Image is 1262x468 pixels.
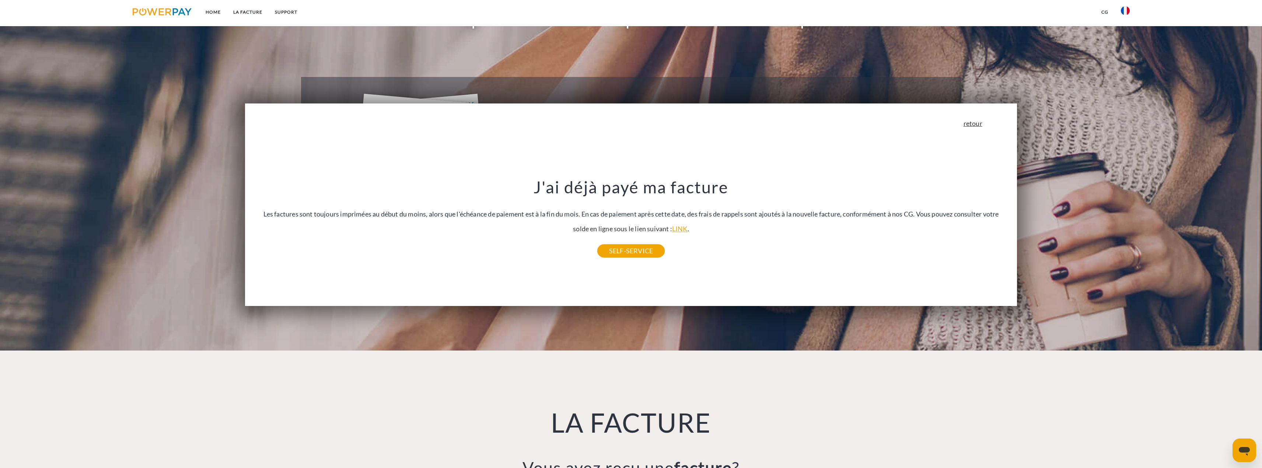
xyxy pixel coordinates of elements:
[373,406,889,439] h1: LA FACTURE
[199,6,227,19] a: Home
[257,177,1005,198] h3: J'ai déjà payé ma facture
[672,225,688,233] a: LINK
[133,8,192,15] img: logo-powerpay.svg
[1095,6,1115,19] a: CG
[1233,439,1256,462] iframe: Bouton de lancement de la fenêtre de messagerie
[1121,6,1130,15] img: fr
[269,6,304,19] a: Support
[227,6,269,19] a: LA FACTURE
[964,120,982,127] a: retour
[257,177,1005,251] div: Les factures sont toujours imprimées au début du moins, alors que l'échéance de paiement est à la...
[597,244,665,258] a: SELF-SERVICE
